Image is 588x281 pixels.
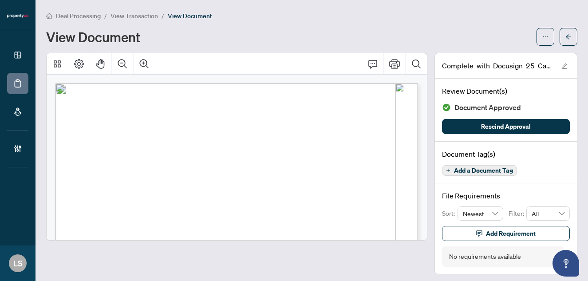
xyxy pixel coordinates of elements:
li: / [104,11,107,21]
span: Newest [463,207,498,220]
span: All [532,207,564,220]
span: Complete_with_Docusign_25_Carlton_St_1402_-.pdf [442,60,553,71]
span: arrow-left [565,34,572,40]
img: Document Status [442,103,451,112]
span: View Document [168,12,212,20]
span: Document Approved [454,102,521,114]
div: No requirements available [449,252,521,261]
h4: Review Document(s) [442,86,570,96]
button: Open asap [552,250,579,277]
button: Add a Document Tag [442,165,517,176]
span: View Transaction [110,12,158,20]
button: Add Requirement [442,226,570,241]
h4: Document Tag(s) [442,149,570,159]
li: / [162,11,164,21]
span: Add Requirement [486,226,536,241]
span: Rescind Approval [481,119,531,134]
span: edit [561,63,568,69]
span: Deal Processing [56,12,101,20]
h4: File Requirements [442,190,570,201]
img: logo [7,13,28,19]
span: Add a Document Tag [454,167,513,174]
p: Filter: [509,209,526,218]
button: Rescind Approval [442,119,570,134]
span: plus [446,168,450,173]
span: home [46,13,52,19]
p: Sort: [442,209,458,218]
span: LS [13,257,23,269]
span: ellipsis [542,34,549,40]
h1: View Document [46,30,140,44]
